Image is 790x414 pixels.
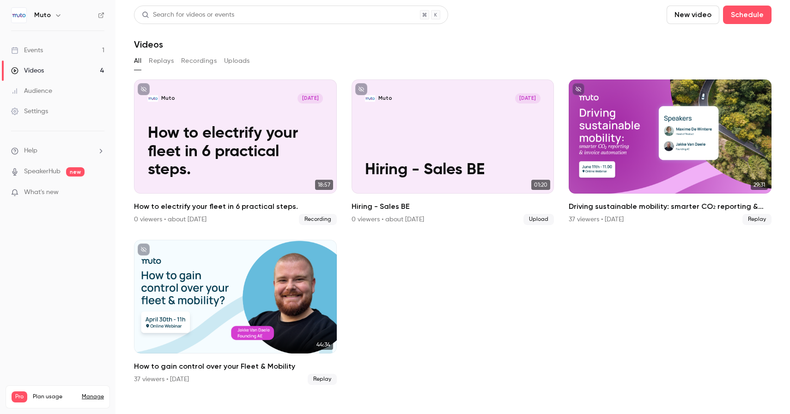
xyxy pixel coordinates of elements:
[24,188,59,197] span: What's new
[569,79,772,225] li: Driving sustainable mobility: smarter CO₂ reporting & invoice automation
[134,6,772,408] section: Videos
[138,83,150,95] button: unpublished
[742,214,772,225] span: Replay
[515,93,541,103] span: [DATE]
[134,201,337,212] h2: How to electrify your fleet in 6 practical steps.
[134,215,207,224] div: 0 viewers • about [DATE]
[352,79,554,225] a: Hiring - Sales BEMuto[DATE]Hiring - Sales BE01:20Hiring - Sales BE0 viewers • about [DATE]Upload
[224,54,250,68] button: Uploads
[352,79,554,225] li: Hiring - Sales BE
[11,66,44,75] div: Videos
[378,95,392,102] p: Muto
[11,86,52,96] div: Audience
[352,215,424,224] div: 0 viewers • about [DATE]
[134,361,337,372] h2: How to gain control over your Fleet & Mobility
[751,180,768,190] span: 29:31
[24,146,37,156] span: Help
[134,39,163,50] h1: Videos
[365,161,540,180] p: Hiring - Sales BE
[82,393,104,401] a: Manage
[569,79,772,225] a: 29:31Driving sustainable mobility: smarter CO₂ reporting & invoice automation37 viewers • [DATE]R...
[315,180,333,190] span: 18:57
[66,167,85,177] span: new
[161,95,175,102] p: Muto
[314,340,333,350] span: 44:34
[667,6,719,24] button: New video
[134,79,337,225] li: How to electrify your fleet in 6 practical steps.
[531,180,550,190] span: 01:20
[181,54,217,68] button: Recordings
[355,83,367,95] button: unpublished
[138,244,150,256] button: unpublished
[12,8,26,23] img: Muto
[93,189,104,197] iframe: Noticeable Trigger
[11,46,43,55] div: Events
[572,83,584,95] button: unpublished
[142,10,234,20] div: Search for videos or events
[134,240,337,385] a: 44:34How to gain control over your Fleet & Mobility37 viewers • [DATE]Replay
[298,93,323,103] span: [DATE]
[308,374,337,385] span: Replay
[523,214,554,225] span: Upload
[299,214,337,225] span: Recording
[134,79,337,225] a: How to electrify your fleet in 6 practical steps. Muto[DATE]How to electrify your fleet in 6 prac...
[723,6,772,24] button: Schedule
[33,393,76,401] span: Plan usage
[34,11,51,20] h6: Muto
[569,201,772,212] h2: Driving sustainable mobility: smarter CO₂ reporting & invoice automation
[134,54,141,68] button: All
[134,375,189,384] div: 37 viewers • [DATE]
[11,107,48,116] div: Settings
[134,79,772,385] ul: Videos
[134,240,337,385] li: How to gain control over your Fleet & Mobility
[12,391,27,402] span: Pro
[569,215,624,224] div: 37 viewers • [DATE]
[148,125,323,180] p: How to electrify your fleet in 6 practical steps.
[352,201,554,212] h2: Hiring - Sales BE
[365,93,375,103] img: Hiring - Sales BE
[148,93,158,103] img: How to electrify your fleet in 6 practical steps.
[11,146,104,156] li: help-dropdown-opener
[149,54,174,68] button: Replays
[24,167,61,177] a: SpeakerHub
